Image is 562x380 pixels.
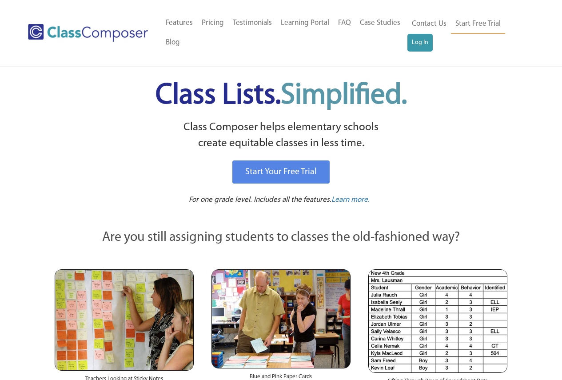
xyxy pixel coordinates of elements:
a: Learning Portal [276,13,334,33]
span: Class Lists. [155,81,407,110]
a: Testimonials [228,13,276,33]
img: Spreadsheets [368,269,507,373]
a: Features [161,13,197,33]
p: Are you still assigning students to classes the old-fashioned way? [55,228,508,248]
img: Blue and Pink Paper Cards [211,269,351,368]
nav: Header Menu [161,13,407,52]
a: Case Studies [355,13,405,33]
span: Learn more. [331,196,370,204]
p: Class Composer helps elementary schools create equitable classes in less time. [53,120,509,152]
a: Blog [161,33,184,52]
img: Teachers Looking at Sticky Notes [55,269,194,371]
span: Start Your Free Trial [245,168,317,176]
a: Contact Us [407,14,451,34]
a: Start Free Trial [451,14,505,34]
nav: Header Menu [407,14,527,52]
span: Simplified. [281,81,407,110]
a: Learn more. [331,195,370,206]
span: For one grade level. Includes all the features. [189,196,331,204]
a: FAQ [334,13,355,33]
a: Log In [407,34,433,52]
a: Pricing [197,13,228,33]
a: Start Your Free Trial [232,160,330,184]
img: Class Composer [28,24,148,42]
